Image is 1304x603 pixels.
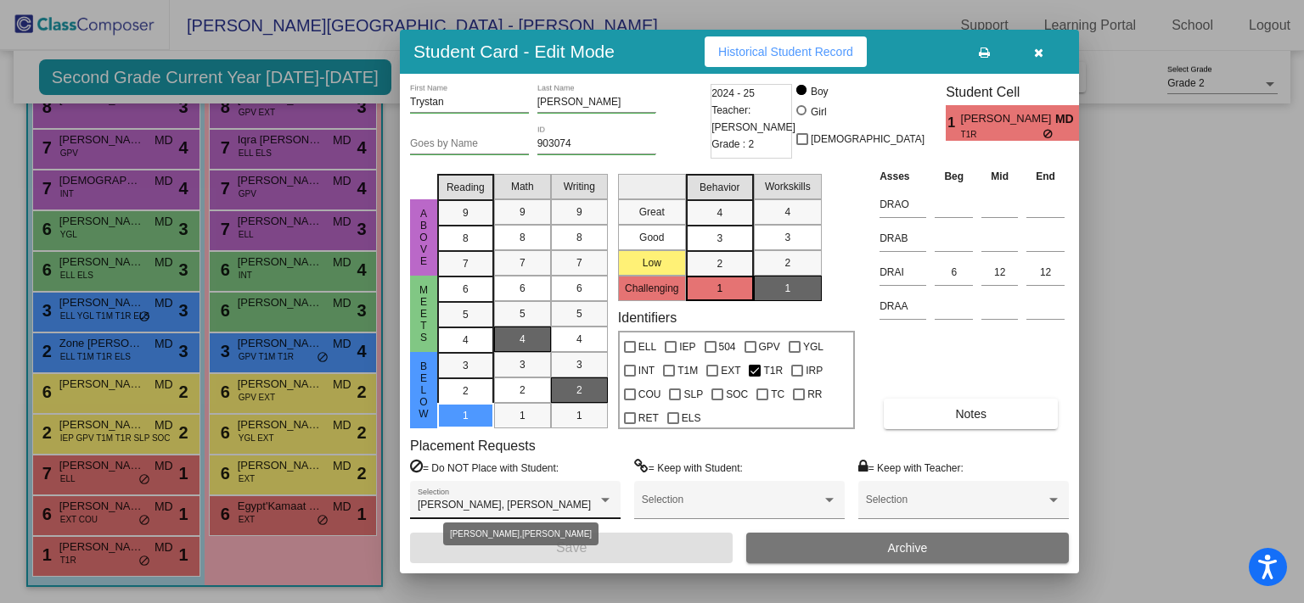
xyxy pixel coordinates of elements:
[576,357,582,372] span: 3
[511,179,534,194] span: Math
[520,332,526,347] span: 4
[556,540,587,555] span: Save
[711,102,795,136] span: Teacher: [PERSON_NAME]
[946,84,1093,100] h3: Student Cell
[717,231,722,246] span: 3
[784,281,790,296] span: 1
[463,307,469,322] span: 5
[416,360,431,420] span: below
[718,45,853,59] span: Historical Student Record
[746,533,1069,563] button: Archive
[726,384,748,405] span: SOC
[683,384,703,405] span: SLP
[410,438,536,454] label: Placement Requests
[463,332,469,348] span: 4
[576,332,582,347] span: 4
[447,180,485,195] span: Reading
[763,360,783,381] span: T1R
[888,541,928,555] span: Archive
[410,138,529,150] input: goes by name
[880,293,926,319] input: assessment
[520,357,526,372] span: 3
[719,337,736,357] span: 504
[463,231,469,246] span: 8
[418,499,591,511] span: [PERSON_NAME], [PERSON_NAME]
[946,113,960,133] span: 1
[638,337,656,357] span: ELL
[810,84,829,99] div: Boy
[576,306,582,321] span: 5
[618,310,677,326] label: Identifiers
[880,192,926,217] input: assessment
[884,399,1058,429] button: Notes
[1022,167,1069,186] th: End
[961,128,1043,141] span: T1R
[638,408,659,428] span: RET
[717,205,722,221] span: 4
[576,281,582,296] span: 6
[977,167,1022,186] th: Mid
[700,180,739,195] span: Behavior
[463,408,469,423] span: 1
[576,408,582,423] span: 1
[520,255,526,271] span: 7
[416,208,431,267] span: Above
[576,204,582,220] span: 9
[1079,113,1093,133] span: 1
[410,533,733,563] button: Save
[961,110,1055,128] span: [PERSON_NAME]
[576,255,582,271] span: 7
[771,384,784,405] span: TC
[955,407,986,421] span: Notes
[759,337,780,357] span: GPV
[520,306,526,321] span: 5
[717,256,722,271] span: 2
[803,337,823,357] span: YGL
[875,167,930,186] th: Asses
[721,360,740,381] span: EXT
[784,230,790,245] span: 3
[810,104,827,120] div: Girl
[880,260,926,285] input: assessment
[682,408,701,428] span: ELS
[520,281,526,296] span: 6
[638,384,661,405] span: COU
[784,255,790,271] span: 2
[463,383,469,399] span: 2
[416,284,431,343] span: meets
[520,204,526,220] span: 9
[413,41,615,62] h3: Student Card - Edit Mode
[463,358,469,373] span: 3
[930,167,977,186] th: Beg
[880,226,926,251] input: assessment
[717,281,722,296] span: 1
[463,282,469,297] span: 6
[564,179,595,194] span: Writing
[711,85,755,102] span: 2024 - 25
[858,459,964,476] label: = Keep with Teacher:
[576,382,582,398] span: 2
[811,129,925,149] span: [DEMOGRAPHIC_DATA]
[463,205,469,221] span: 9
[638,360,655,381] span: INT
[765,179,811,194] span: Workskills
[520,382,526,398] span: 2
[705,36,867,67] button: Historical Student Record
[537,138,656,150] input: Enter ID
[679,337,695,357] span: IEP
[520,408,526,423] span: 1
[463,256,469,271] span: 7
[1055,110,1079,128] span: MD
[807,384,822,405] span: RR
[806,360,823,381] span: IRP
[520,230,526,245] span: 8
[677,360,698,381] span: T1M
[784,204,790,220] span: 4
[576,230,582,245] span: 8
[711,136,754,153] span: Grade : 2
[410,459,559,476] label: = Do NOT Place with Student:
[634,459,743,476] label: = Keep with Student:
